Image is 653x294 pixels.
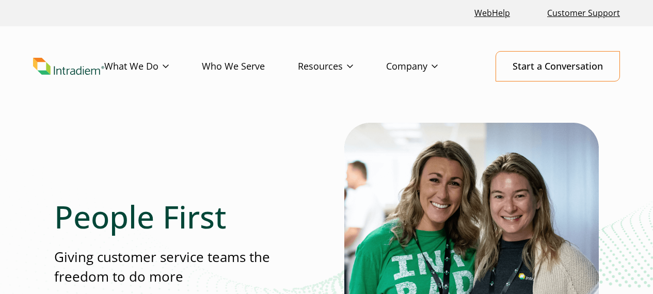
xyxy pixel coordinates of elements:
a: Link to homepage of Intradiem [33,58,104,75]
a: Company [386,52,471,81]
p: Giving customer service teams the freedom to do more [54,248,281,286]
a: Resources [298,52,386,81]
a: What We Do [104,52,202,81]
a: Who We Serve [202,52,298,81]
a: Link opens in a new window [470,2,514,24]
img: Intradiem [33,58,104,75]
a: Customer Support [543,2,624,24]
h1: People First [54,198,281,235]
a: Start a Conversation [496,51,620,81]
